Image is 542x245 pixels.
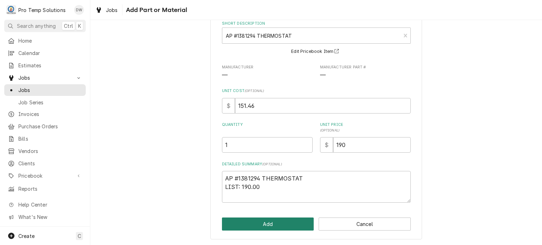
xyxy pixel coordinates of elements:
[222,4,411,203] div: Line Item Create/Update Form
[74,5,84,15] div: DW
[106,6,118,14] span: Jobs
[320,65,411,70] span: Manufacturer Part #
[320,122,411,133] label: Unit Price
[4,20,86,32] button: Search anythingCtrlK
[320,137,333,153] div: $
[4,211,86,223] a: Go to What's New
[222,65,313,70] span: Manufacturer
[320,71,411,80] span: Manufacturer Part #
[4,35,86,47] a: Home
[222,161,411,203] div: Detailed Summary
[222,98,235,114] div: $
[18,74,72,81] span: Jobs
[4,133,86,145] a: Bills
[320,122,411,153] div: [object Object]
[64,22,73,30] span: Ctrl
[320,72,326,79] span: —
[4,158,86,169] a: Clients
[222,122,313,133] label: Quantity
[4,108,86,120] a: Invoices
[4,60,86,71] a: Estimates
[4,170,86,182] a: Go to Pricebook
[222,21,411,26] label: Short Description
[320,65,411,80] div: Manufacturer Part #
[18,172,72,179] span: Pricebook
[74,5,84,15] div: Dana Williams's Avatar
[18,99,82,106] span: Job Series
[4,84,86,96] a: Jobs
[18,201,82,208] span: Help Center
[319,218,411,231] button: Cancel
[222,71,313,80] span: Manufacturer
[222,171,411,203] textarea: AP #1381294 THERMOSTAT LIST: 190.00
[245,89,264,93] span: ( optional )
[4,47,86,59] a: Calendar
[222,21,411,56] div: Short Description
[4,199,86,210] a: Go to Help Center
[222,218,411,231] div: Button Group
[222,122,313,153] div: [object Object]
[6,5,16,15] div: Pro Temp Solutions's Avatar
[4,183,86,195] a: Reports
[222,161,411,167] label: Detailed Summary
[320,128,340,132] span: ( optional )
[18,110,82,118] span: Invoices
[18,185,82,192] span: Reports
[124,5,187,15] span: Add Part or Material
[18,213,82,221] span: What's New
[4,97,86,108] a: Job Series
[18,6,66,14] div: Pro Temp Solutions
[222,218,411,231] div: Button Group Row
[17,22,56,30] span: Search anything
[222,218,314,231] button: Add
[78,22,81,30] span: K
[18,233,35,239] span: Create
[18,37,82,44] span: Home
[78,232,81,240] span: C
[18,62,82,69] span: Estimates
[222,65,313,80] div: Manufacturer
[4,72,86,84] a: Go to Jobs
[18,147,82,155] span: Vendors
[18,86,82,94] span: Jobs
[4,121,86,132] a: Purchase Orders
[92,4,121,16] a: Jobs
[222,88,411,113] div: Unit Cost
[222,72,228,79] span: —
[262,162,282,166] span: ( optional )
[18,49,82,57] span: Calendar
[290,47,342,56] button: Edit Pricebook Item
[18,123,82,130] span: Purchase Orders
[18,135,82,142] span: Bills
[6,5,16,15] div: P
[4,145,86,157] a: Vendors
[18,160,82,167] span: Clients
[222,88,411,94] label: Unit Cost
